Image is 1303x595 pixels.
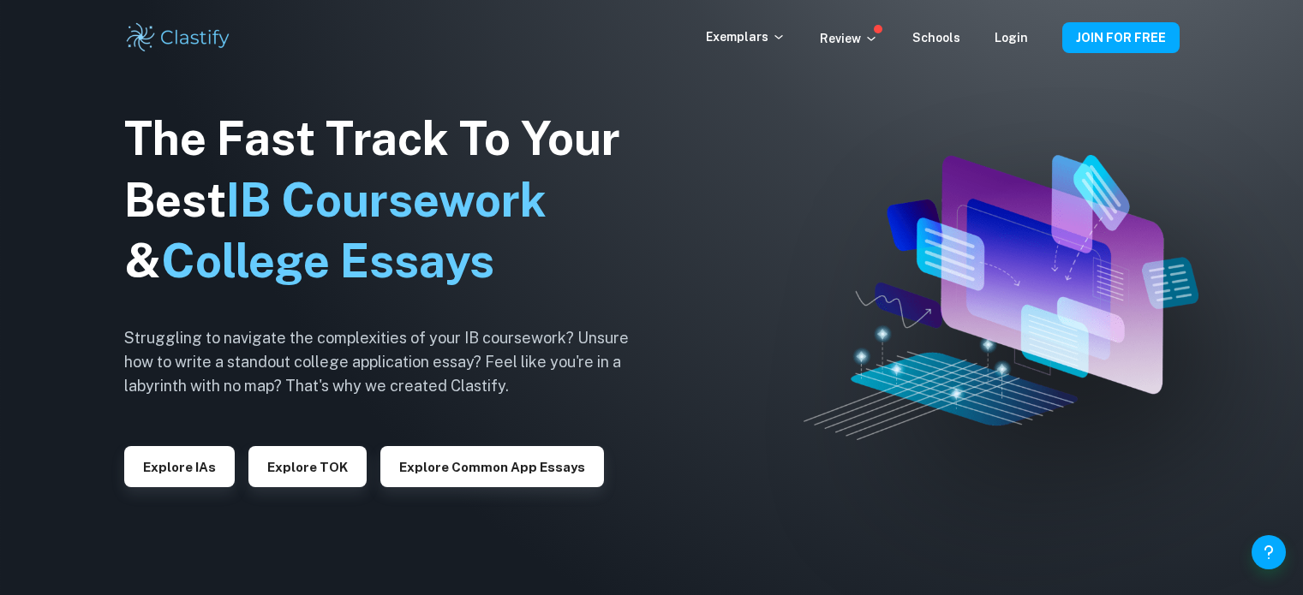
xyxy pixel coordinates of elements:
[912,31,960,45] a: Schools
[124,326,655,398] h6: Struggling to navigate the complexities of your IB coursework? Unsure how to write a standout col...
[248,446,367,487] button: Explore TOK
[820,29,878,48] p: Review
[226,173,547,227] span: IB Coursework
[804,155,1198,441] img: Clastify hero
[1252,535,1286,569] button: Help and Feedback
[124,108,655,293] h1: The Fast Track To Your Best &
[995,31,1028,45] a: Login
[124,446,235,487] button: Explore IAs
[124,458,235,474] a: Explore IAs
[380,446,604,487] button: Explore Common App essays
[1062,22,1180,53] button: JOIN FOR FREE
[380,458,604,474] a: Explore Common App essays
[706,27,786,46] p: Exemplars
[124,21,233,55] img: Clastify logo
[248,458,367,474] a: Explore TOK
[161,234,494,288] span: College Essays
